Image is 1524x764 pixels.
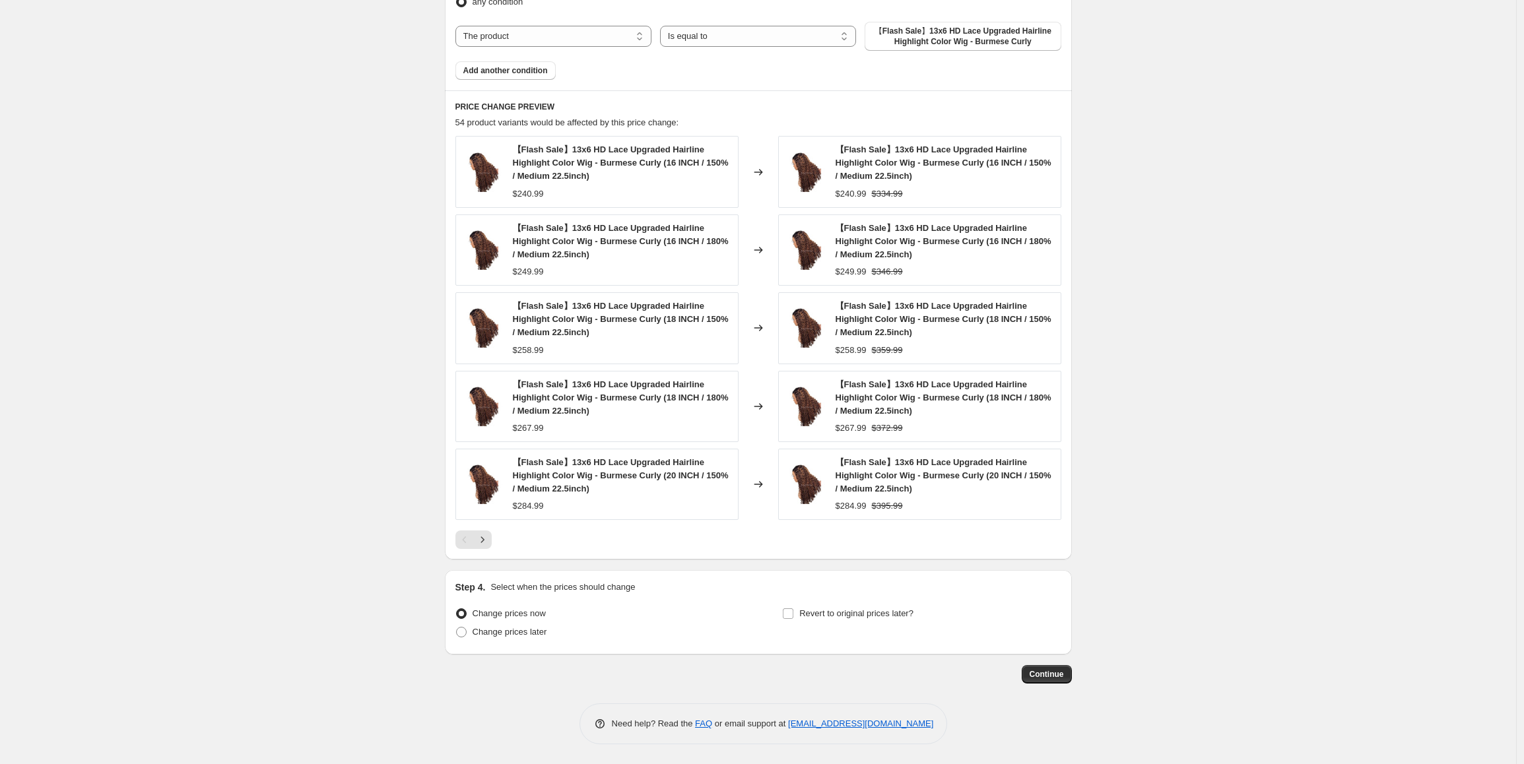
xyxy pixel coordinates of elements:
span: 【Flash Sale】13x6 HD Lace Upgraded Hairline Highlight Color Wig - Burmese Curly (16 INCH / 150% / ... [513,144,729,181]
div: $267.99 [513,422,544,435]
nav: Pagination [455,530,492,549]
div: $240.99 [513,187,544,201]
strike: $334.99 [872,187,903,201]
img: glw15-4_1_80x.jpg [785,152,825,192]
span: Need help? Read the [612,718,696,728]
strike: $395.99 [872,499,903,513]
div: $249.99 [836,265,867,278]
div: $284.99 [836,499,867,513]
div: $249.99 [513,265,544,278]
div: $258.99 [836,344,867,357]
span: 【Flash Sale】13x6 HD Lace Upgraded Hairline Highlight Color Wig - Burmese Curly (16 INCH / 150% / ... [836,144,1051,181]
div: $284.99 [513,499,544,513]
span: 【Flash Sale】13x6 HD Lace Upgraded Hairline Highlight Color Wig - Burmese Curly (20 INCH / 150% / ... [513,457,729,493]
span: 【Flash Sale】13x6 HD Lace Upgraded Hairline Highlight Color Wig - Burmese Curly (20 INCH / 150% / ... [836,457,1051,493]
span: 54 product variants would be affected by this price change: [455,117,679,127]
span: Add another condition [463,65,548,76]
strike: $372.99 [872,422,903,435]
span: 【Flash Sale】13x6 HD Lace Upgraded Hairline Highlight Color Wig - Burmese Curly (16 INCH / 180% / ... [513,223,729,259]
a: [EMAIL_ADDRESS][DOMAIN_NAME] [788,718,933,728]
span: or email support at [712,718,788,728]
button: 【Flash Sale】13x6 HD Lace Upgraded Hairline Highlight Color Wig - Burmese Curly [865,22,1061,51]
button: Add another condition [455,61,556,80]
img: glw15-4_1_80x.jpg [463,308,502,348]
div: $258.99 [513,344,544,357]
span: 【Flash Sale】13x6 HD Lace Upgraded Hairline Highlight Color Wig - Burmese Curly (18 INCH / 180% / ... [513,379,729,416]
button: Continue [1022,665,1072,684]
span: 【Flash Sale】13x6 HD Lace Upgraded Hairline Highlight Color Wig - Burmese Curly (18 INCH / 150% / ... [513,301,729,337]
span: Continue [1030,669,1064,680]
img: glw15-4_1_80x.jpg [785,387,825,426]
span: 【Flash Sale】13x6 HD Lace Upgraded Hairline Highlight Color Wig - Burmese Curly (16 INCH / 180% / ... [836,223,1051,259]
span: 【Flash Sale】13x6 HD Lace Upgraded Hairline Highlight Color Wig - Burmese Curly (18 INCH / 180% / ... [836,379,1051,416]
img: glw15-4_1_80x.jpg [463,230,502,270]
strike: $359.99 [872,344,903,357]
span: 【Flash Sale】13x6 HD Lace Upgraded Hairline Highlight Color Wig - Burmese Curly [873,26,1053,47]
span: Change prices now [473,608,546,618]
h6: PRICE CHANGE PREVIEW [455,102,1061,112]
img: glw15-4_1_80x.jpg [785,308,825,348]
div: $240.99 [836,187,867,201]
div: $267.99 [836,422,867,435]
strike: $346.99 [872,265,903,278]
img: glw15-4_1_80x.jpg [463,387,502,426]
span: 【Flash Sale】13x6 HD Lace Upgraded Hairline Highlight Color Wig - Burmese Curly (18 INCH / 150% / ... [836,301,1051,337]
img: glw15-4_1_80x.jpg [463,152,502,192]
h2: Step 4. [455,581,486,594]
span: Revert to original prices later? [799,608,913,618]
img: glw15-4_1_80x.jpg [463,464,502,504]
button: Next [473,530,492,549]
span: Change prices later [473,627,547,637]
img: glw15-4_1_80x.jpg [785,464,825,504]
img: glw15-4_1_80x.jpg [785,230,825,270]
a: FAQ [695,718,712,728]
p: Select when the prices should change [490,581,635,594]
